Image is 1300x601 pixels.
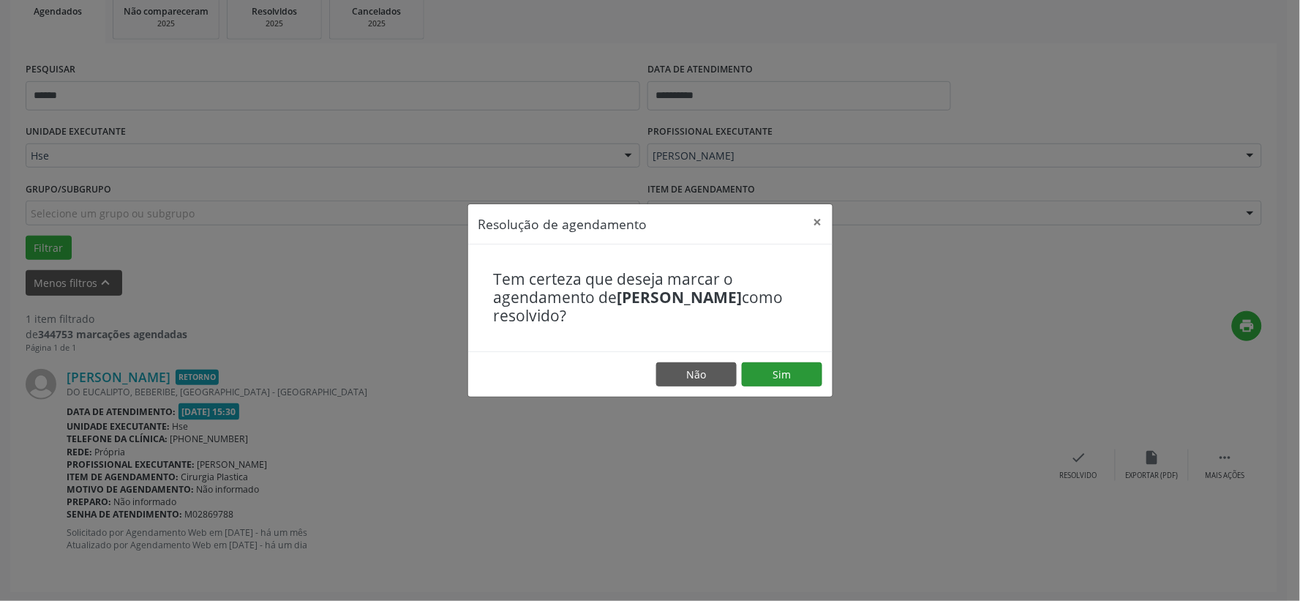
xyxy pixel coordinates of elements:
[803,204,833,240] button: Close
[617,287,743,307] b: [PERSON_NAME]
[656,362,737,387] button: Não
[742,362,822,387] button: Sim
[494,270,807,326] h4: Tem certeza que deseja marcar o agendamento de como resolvido?
[478,214,647,234] h5: Resolução de agendamento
